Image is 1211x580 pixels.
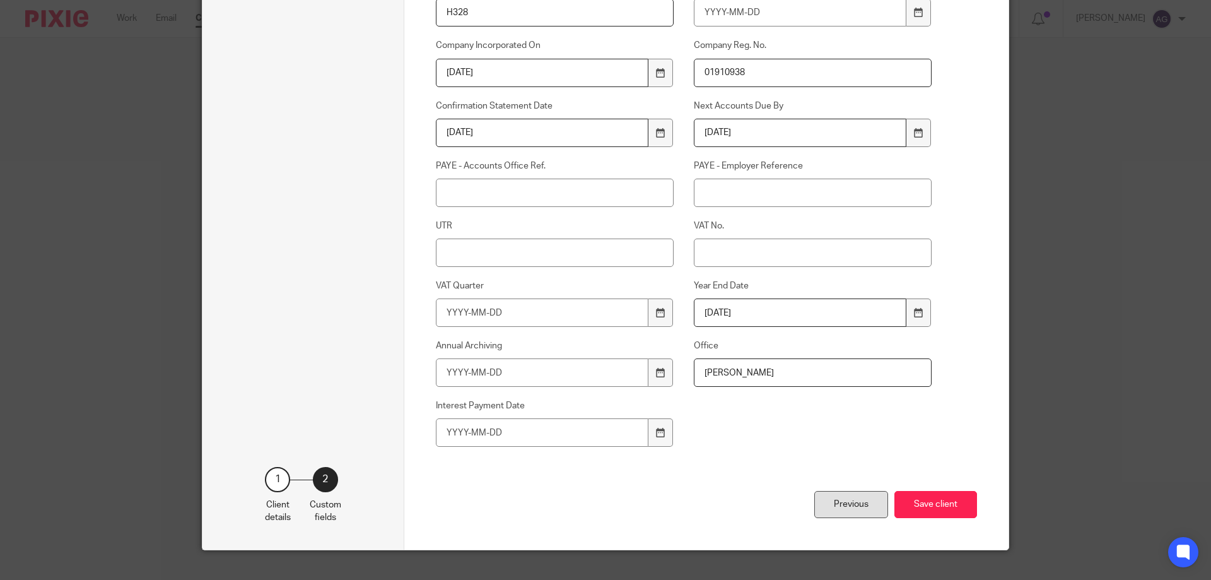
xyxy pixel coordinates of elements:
button: Save client [894,491,977,518]
p: Custom fields [310,499,341,524]
label: PAYE - Employer Reference [694,160,932,172]
div: 1 [265,467,290,492]
input: YYYY-MM-DD [694,299,907,327]
label: Interest Payment Date [436,399,674,412]
input: YYYY-MM-DD [436,299,649,327]
label: PAYE - Accounts Office Ref. [436,160,674,172]
div: 2 [313,467,338,492]
div: Previous [814,491,888,518]
label: Year End Date [694,280,932,292]
input: YYYY-MM-DD [694,119,907,147]
label: Confirmation Statement Date [436,100,674,112]
label: Next Accounts Due By [694,100,932,112]
label: Office [694,340,932,352]
label: Annual Archiving [436,340,674,352]
label: UTR [436,220,674,232]
label: Company Reg. No. [694,39,932,52]
label: Company Incorporated On [436,39,674,52]
label: VAT No. [694,220,932,232]
label: VAT Quarter [436,280,674,292]
input: YYYY-MM-DD [436,119,649,147]
input: YYYY-MM-DD [436,59,649,87]
p: Client details [265,499,291,524]
input: YYYY-MM-DD [436,358,649,387]
input: YYYY-MM-DD [436,418,649,447]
